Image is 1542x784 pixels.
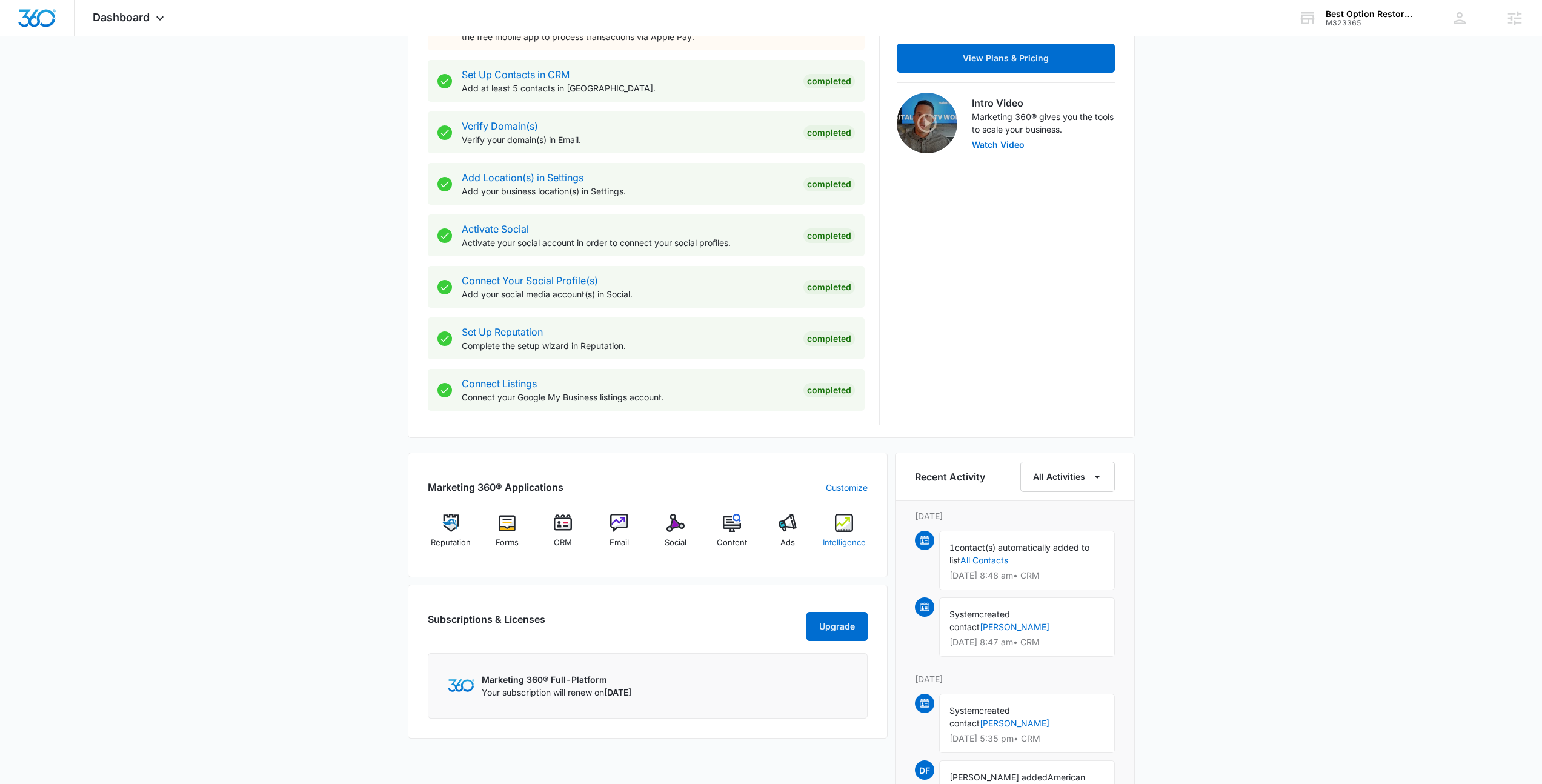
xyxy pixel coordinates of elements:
a: Add Location(s) in Settings [462,171,583,184]
span: CRM [554,537,572,549]
h2: Marketing 360® Applications [428,480,563,494]
p: Add your social media account(s) in Social. [462,288,794,301]
div: Completed [803,331,855,346]
p: Marketing 360® gives you the tools to scale your business. [972,110,1115,136]
p: [DATE] 5:35 pm • CRM [949,734,1105,743]
a: Activate Social [462,223,529,235]
a: Set Up Reputation [462,326,543,338]
span: Dashboard [93,11,150,24]
a: Verify Domain(s) [462,120,538,132]
span: Reputation [431,537,471,549]
span: [PERSON_NAME] added [949,772,1048,782]
p: Add at least 5 contacts in [GEOGRAPHIC_DATA]. [462,82,794,95]
a: All Contacts [960,555,1008,565]
div: Completed [803,280,855,294]
div: Completed [803,177,855,191]
span: created contact [949,609,1010,632]
span: Email [610,537,629,549]
a: Connect Your Social Profile(s) [462,274,598,287]
p: Complete the setup wizard in Reputation. [462,339,794,352]
span: [DATE] [604,687,631,697]
span: System [949,609,979,619]
span: Forms [496,537,519,549]
p: Marketing 360® Full-Platform [482,673,631,686]
div: Completed [803,228,855,243]
span: Intelligence [823,537,866,549]
span: contact(s) automatically added to list [949,542,1089,565]
a: Reputation [428,514,474,557]
button: Watch Video [972,141,1025,149]
span: System [949,705,979,716]
span: 1 [949,542,955,553]
a: Ads [765,514,811,557]
p: [DATE] [915,673,1115,685]
a: CRM [540,514,587,557]
span: Content [717,537,747,549]
h6: Recent Activity [915,470,985,484]
a: Email [596,514,643,557]
p: [DATE] [915,510,1115,522]
p: Activate your social account in order to connect your social profiles. [462,236,794,249]
p: [DATE] 8:48 am • CRM [949,571,1105,580]
button: View Plans & Pricing [897,44,1115,73]
a: Content [708,514,755,557]
a: [PERSON_NAME] [980,718,1049,728]
a: [PERSON_NAME] [980,622,1049,632]
div: account name [1326,9,1414,19]
span: Ads [780,537,795,549]
img: Intro Video [897,93,957,153]
p: Connect your Google My Business listings account. [462,391,794,404]
p: Verify your domain(s) in Email. [462,133,794,146]
h3: Intro Video [972,96,1115,110]
p: Add your business location(s) in Settings. [462,185,794,198]
span: DF [915,760,934,780]
a: Forms [484,514,530,557]
div: account id [1326,19,1414,27]
a: Customize [826,481,868,494]
img: Marketing 360 Logo [448,679,474,692]
span: created contact [949,705,1010,728]
span: Social [665,537,686,549]
a: Social [653,514,699,557]
div: Completed [803,383,855,397]
button: Upgrade [806,612,868,641]
p: Your subscription will renew on [482,686,631,699]
button: All Activities [1020,462,1115,492]
a: Set Up Contacts in CRM [462,68,570,81]
div: Completed [803,74,855,88]
h2: Subscriptions & Licenses [428,612,545,636]
div: Completed [803,125,855,140]
a: Connect Listings [462,377,537,390]
p: [DATE] 8:47 am • CRM [949,638,1105,646]
a: Intelligence [821,514,868,557]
